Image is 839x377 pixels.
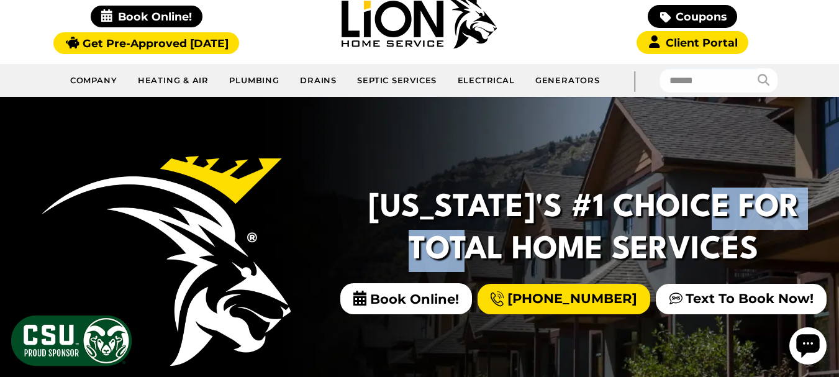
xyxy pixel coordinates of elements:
[648,5,737,28] a: Coupons
[60,68,128,93] a: Company
[347,68,447,93] a: Septic Services
[53,32,239,54] a: Get Pre-Approved [DATE]
[637,31,748,54] a: Client Portal
[9,314,134,368] img: CSU Sponsor Badge
[366,188,802,271] h2: [US_STATE]'s #1 Choice For Total Home Services
[478,284,650,314] a: [PHONE_NUMBER]
[447,68,525,93] a: Electrical
[128,68,220,93] a: Heating & Air
[610,64,660,97] div: |
[340,283,472,314] span: Book Online!
[290,68,347,93] a: Drains
[219,68,290,93] a: Plumbing
[525,68,610,93] a: Generators
[91,6,203,27] span: Book Online!
[656,284,827,314] a: Text To Book Now!
[5,5,42,42] div: Open chat widget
